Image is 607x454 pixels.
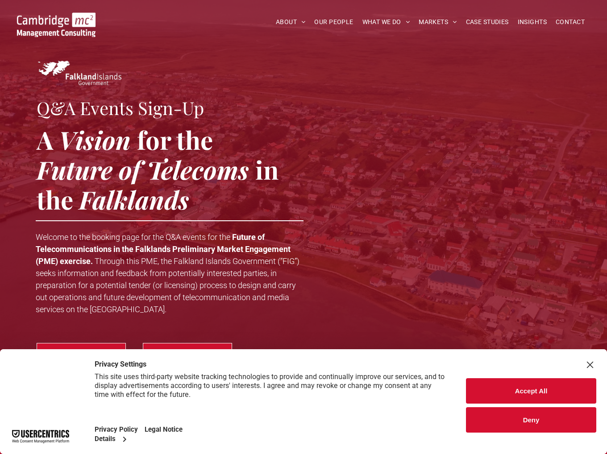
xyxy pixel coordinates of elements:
span: the Falkland Islands Government (“FIG”) seeks information and feedback from potentially intereste... [36,256,299,314]
span: REGISTER [172,343,203,366]
span: for the [137,123,213,156]
span: FULL INFO [66,343,97,366]
a: OUR PEOPLE [310,15,358,29]
a: ABOUT [271,15,310,29]
a: WHAT WE DO [358,15,415,29]
span: Welcome to the booking page for the Q&A events for the [36,232,230,242]
span: Falklands [79,182,189,216]
span: the [37,182,73,216]
span: Future of Telecoms [37,153,249,186]
span: Through this PME, [95,256,159,266]
span: in [255,153,279,186]
a: CONTACT [551,15,589,29]
span: A [37,123,53,156]
a: INSIGHTS [513,15,551,29]
a: CASE STUDIES [461,15,513,29]
a: REGISTER [143,343,232,366]
img: Go to Homepage [17,12,96,37]
span: Q&A Events Sign-Up [37,96,204,120]
a: FULL INFO [37,343,126,366]
span: Vision [59,123,131,156]
strong: Future of Telecommunications in the Falklands Preliminary Market Engagement (PME) exercise. [36,232,291,266]
a: MARKETS [414,15,461,29]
